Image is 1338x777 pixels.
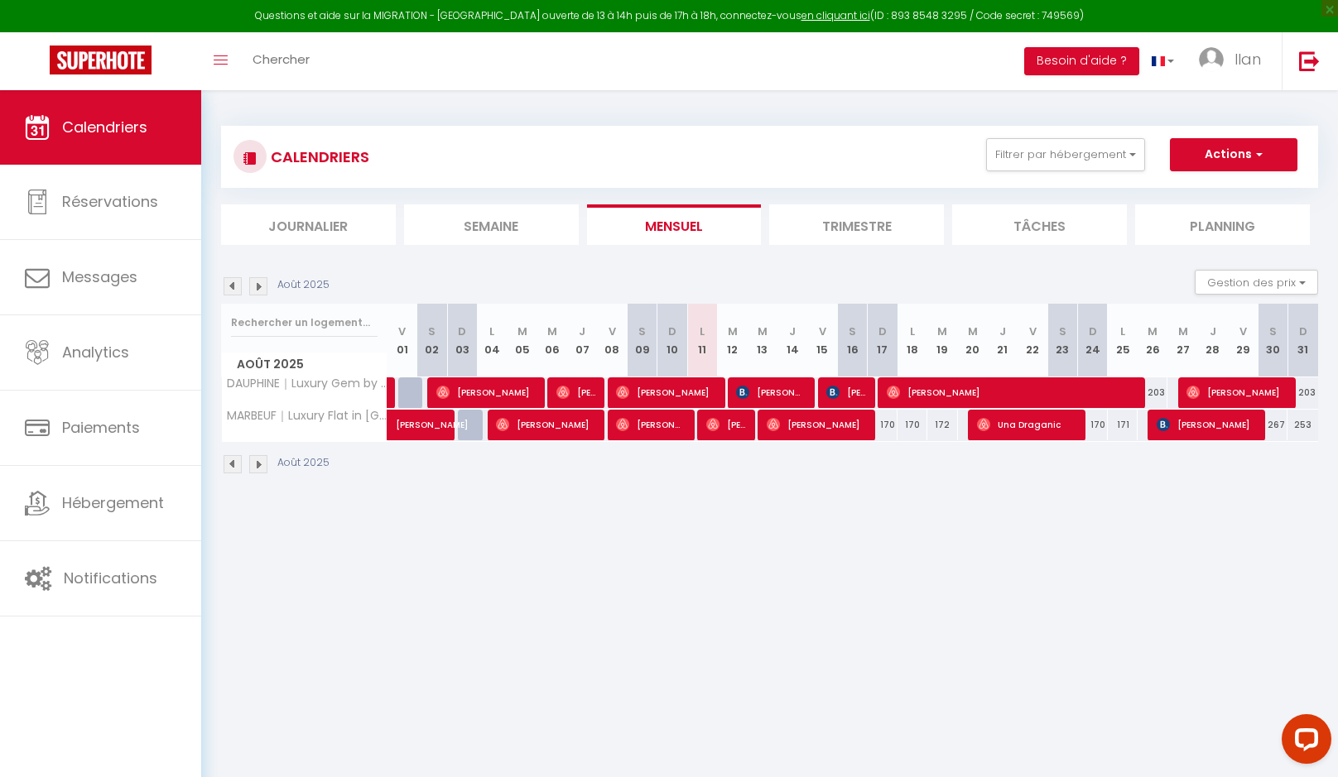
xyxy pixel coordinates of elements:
iframe: LiveChat chat widget [1268,707,1338,777]
span: DAUPHINE｜Luxury Gem by the Seine | Saint-Germain | 4stars [224,377,390,390]
li: Trimestre [769,204,944,245]
img: Super Booking [50,46,152,74]
th: 09 [628,304,657,377]
span: Notifications [64,568,157,588]
th: 04 [477,304,507,377]
div: 170 [1078,410,1108,440]
th: 22 [1018,304,1047,377]
abbr: S [1269,324,1277,339]
span: Una Draganic [977,409,1076,440]
li: Tâches [952,204,1127,245]
abbr: J [789,324,796,339]
abbr: V [1239,324,1247,339]
span: [PERSON_NAME] [396,400,472,432]
abbr: M [1148,324,1158,339]
th: 20 [958,304,988,377]
button: Filtrer par hébergement [986,138,1145,171]
th: 13 [748,304,777,377]
span: [PERSON_NAME] [706,409,746,440]
input: Rechercher un logement... [231,308,378,338]
abbr: L [489,324,494,339]
li: Semaine [404,204,579,245]
button: Gestion des prix [1195,270,1318,295]
abbr: S [1059,324,1066,339]
th: 07 [567,304,597,377]
abbr: L [700,324,705,339]
th: 31 [1287,304,1318,377]
th: 01 [387,304,417,377]
abbr: M [547,324,557,339]
th: 10 [657,304,687,377]
th: 23 [1047,304,1077,377]
li: Planning [1135,204,1310,245]
span: [PERSON_NAME] [1157,409,1256,440]
span: [PERSON_NAME] [887,377,1135,408]
span: [PERSON_NAME] [616,409,686,440]
th: 05 [508,304,537,377]
div: 171 [1108,410,1138,440]
abbr: V [609,324,616,339]
div: 170 [868,410,898,440]
span: [PERSON_NAME] [496,409,595,440]
th: 30 [1258,304,1287,377]
abbr: M [968,324,978,339]
button: Besoin d'aide ? [1024,47,1139,75]
abbr: M [1178,324,1188,339]
span: Paiements [62,417,140,438]
th: 16 [837,304,867,377]
p: Août 2025 [277,455,330,471]
div: 170 [898,410,927,440]
abbr: S [849,324,856,339]
a: Chercher [240,32,322,90]
th: 17 [868,304,898,377]
abbr: V [398,324,406,339]
span: Chercher [253,50,310,68]
span: [PERSON_NAME] [616,377,715,408]
abbr: V [1029,324,1037,339]
abbr: D [1089,324,1097,339]
th: 26 [1138,304,1167,377]
th: 12 [717,304,747,377]
h3: CALENDRIERS [267,138,369,175]
img: logout [1299,50,1320,71]
span: Analytics [62,342,129,362]
span: Calendriers [62,117,147,137]
div: 203 [1287,377,1318,408]
th: 15 [807,304,837,377]
a: en cliquant ici [801,8,870,22]
abbr: J [1210,324,1216,339]
span: Hébergement [62,492,164,513]
abbr: J [999,324,1006,339]
th: 18 [898,304,927,377]
th: 03 [447,304,477,377]
th: 28 [1198,304,1228,377]
abbr: L [910,324,915,339]
abbr: D [1299,324,1307,339]
span: [PERSON_NAME] [556,377,596,408]
span: [PERSON_NAME] [736,377,806,408]
th: 24 [1078,304,1108,377]
span: [PERSON_NAME] [826,377,866,408]
th: 02 [417,304,447,377]
div: 203 [1138,377,1167,408]
abbr: M [728,324,738,339]
span: [PERSON_NAME] [767,409,866,440]
a: [PERSON_NAME] [387,410,417,441]
span: Août 2025 [222,353,387,377]
a: ... Ilan [1186,32,1282,90]
img: ... [1199,47,1224,72]
button: Actions [1170,138,1297,171]
div: 267 [1258,410,1287,440]
th: 19 [927,304,957,377]
li: Journalier [221,204,396,245]
span: Messages [62,266,137,287]
th: 21 [988,304,1018,377]
div: 253 [1287,410,1318,440]
th: 11 [687,304,717,377]
th: 25 [1108,304,1138,377]
span: Réservations [62,191,158,212]
li: Mensuel [587,204,762,245]
span: [PERSON_NAME] [1186,377,1286,408]
abbr: D [878,324,887,339]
